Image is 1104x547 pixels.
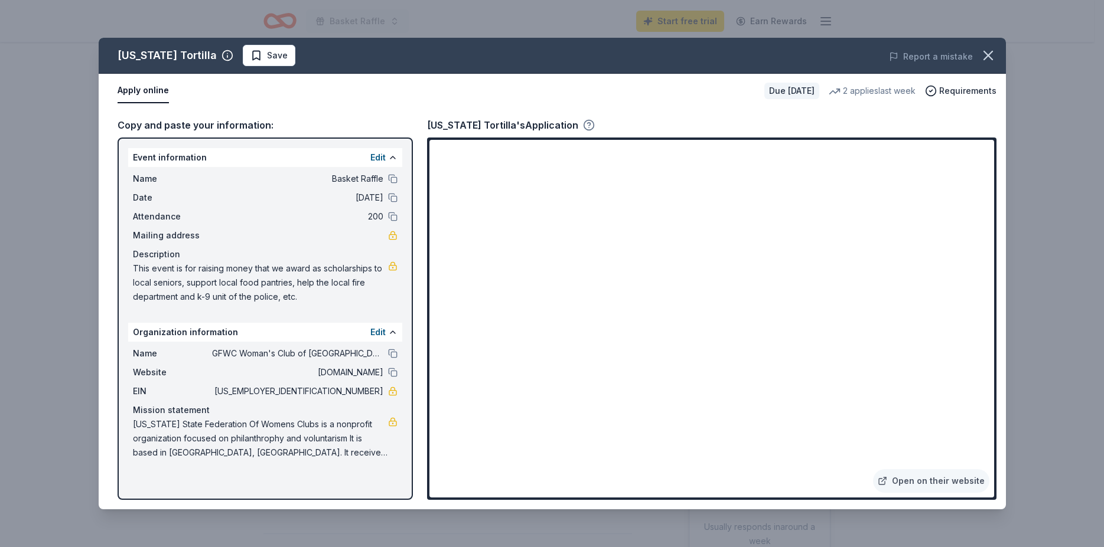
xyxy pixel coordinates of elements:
div: Event information [128,148,402,167]
span: GFWC Woman's Club of [GEOGRAPHIC_DATA] [212,346,383,361]
div: [US_STATE] Tortilla's Application [427,117,595,133]
div: Mission statement [133,403,398,417]
span: [DATE] [212,191,383,205]
span: Save [267,48,288,63]
div: Due [DATE] [764,83,819,99]
div: 2 applies last week [829,84,916,98]
div: [US_STATE] Tortilla [118,46,217,65]
button: Save [243,45,295,66]
span: Basket Raffle [212,172,383,186]
span: Attendance [133,209,212,224]
span: Name [133,346,212,361]
div: Copy and paste your information: [118,117,413,133]
button: Edit [370,325,386,339]
div: Organization information [128,323,402,342]
button: Report a mistake [889,50,973,64]
span: Date [133,191,212,205]
span: This event is for raising money that we award as scholarships to local seniors, support local foo... [133,261,388,304]
a: Open on their website [873,469,989,493]
button: Requirements [925,84,996,98]
span: Requirements [939,84,996,98]
span: Mailing address [133,228,212,243]
span: [DOMAIN_NAME] [212,365,383,379]
span: Website [133,365,212,379]
div: Description [133,247,398,261]
span: EIN [133,384,212,398]
button: Edit [370,150,386,165]
button: Apply online [118,78,169,103]
span: [US_STATE] State Federation Of Womens Clubs is a nonprofit organization focused on philanthrophy ... [133,417,388,460]
span: 200 [212,209,383,224]
span: Name [133,172,212,186]
span: [US_EMPLOYER_IDENTIFICATION_NUMBER] [212,384,383,398]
